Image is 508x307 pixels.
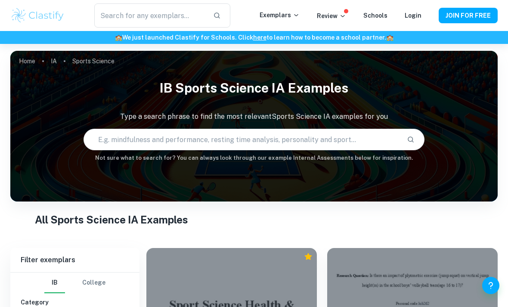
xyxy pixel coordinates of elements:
a: here [253,34,266,41]
h6: We just launched Clastify for Schools. Click to learn how to become a school partner. [2,33,506,42]
div: Premium [304,252,313,261]
span: 🏫 [386,34,393,41]
a: Login [405,12,421,19]
img: Clastify logo [10,7,65,24]
button: IB [44,273,65,293]
button: Help and Feedback [482,277,499,294]
h1: All Sports Science IA Examples [35,212,474,227]
h1: IB Sports Science IA examples [10,75,498,101]
h6: Category [21,298,129,307]
h6: Filter exemplars [10,248,139,272]
button: JOIN FOR FREE [439,8,498,23]
button: College [82,273,105,293]
a: Schools [363,12,387,19]
a: Home [19,55,35,67]
p: Exemplars [260,10,300,20]
input: Search for any exemplars... [94,3,206,28]
p: Review [317,11,346,21]
h6: Not sure what to search for? You can always look through our example Internal Assessments below f... [10,154,498,162]
a: IA [51,55,57,67]
p: Type a search phrase to find the most relevant Sports Science IA examples for you [10,112,498,122]
input: E.g. mindfulness and performance, resting time analysis, personality and sport... [84,127,400,152]
span: 🏫 [115,34,122,41]
button: Search [403,132,418,147]
p: Sports Science [72,56,115,66]
div: Filter type choice [44,273,105,293]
